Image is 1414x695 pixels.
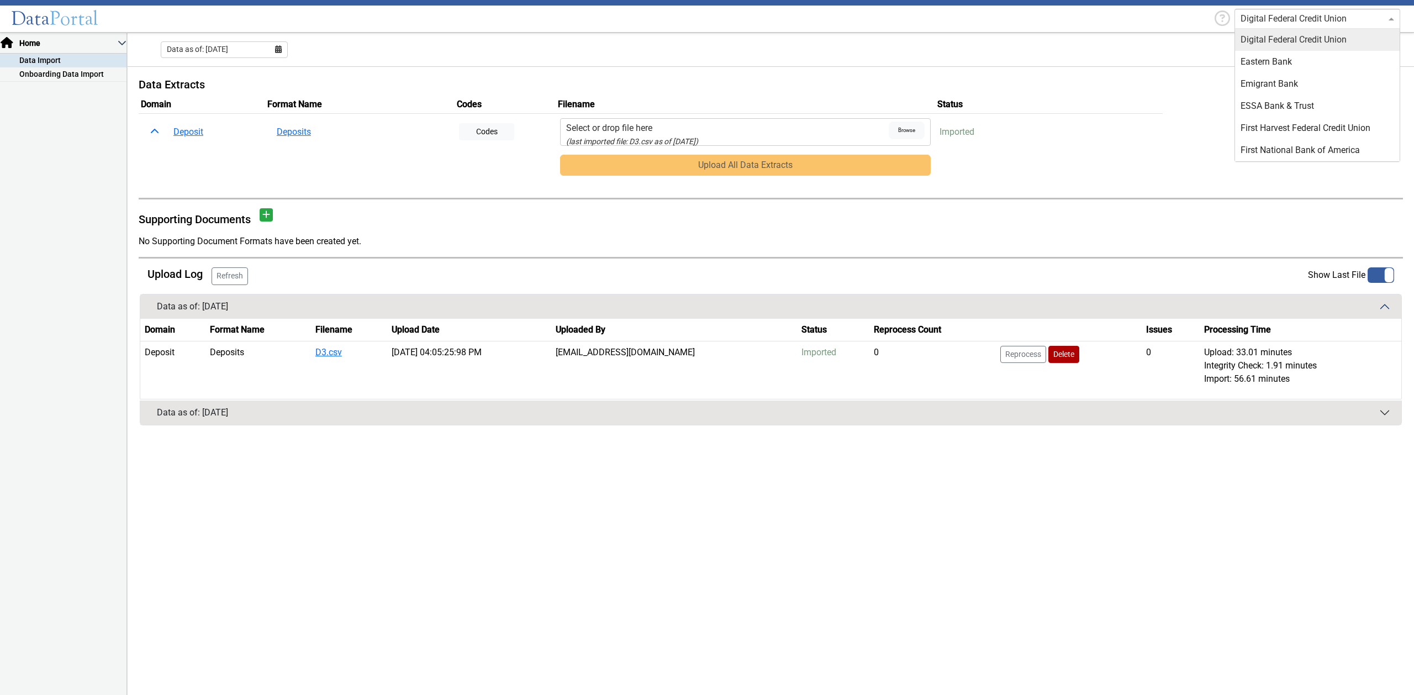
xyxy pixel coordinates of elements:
[50,7,98,30] span: Portal
[260,208,273,222] button: Add document
[1235,95,1400,117] div: ESSA Bank & Trust
[140,401,1401,425] button: Data as of: [DATE]
[1234,9,1400,29] ng-select: Digital Federal Credit Union
[556,96,935,114] th: Filename
[11,7,50,30] span: Data
[455,96,556,114] th: Codes
[869,319,996,341] th: Reprocess Count
[1210,8,1234,30] div: Help
[140,341,205,390] td: Deposit
[1000,346,1046,363] button: Reprocess
[1235,117,1400,139] div: First Harvest Federal Credit Union
[311,319,387,341] th: Filename
[459,123,514,140] button: Codes
[166,122,210,143] button: Deposit
[387,341,551,390] td: [DATE] 04:05:25:98 PM
[387,319,551,341] th: Upload Date
[1142,341,1200,390] td: 0
[139,235,1403,248] div: No Supporting Document Formats have been created yet.
[566,137,698,146] small: D3.csv
[1308,267,1394,285] app-toggle-switch: Disable this to show all files
[205,341,311,390] td: Deposits
[140,319,1401,390] table: History
[139,78,1403,91] h5: Data Extracts
[566,122,889,135] div: Select or drop file here
[551,319,797,341] th: Uploaded By
[1200,319,1401,341] th: Processing Time
[139,96,265,114] th: Domain
[935,96,1163,114] th: Status
[167,44,228,55] span: Data as of: [DATE]
[1204,346,1397,359] div: Upload: 33.01 minutes
[205,319,311,341] th: Format Name
[869,341,996,390] td: 0
[1235,73,1400,95] div: Emigrant Bank
[1142,319,1200,341] th: Issues
[1235,29,1400,161] div: Options List
[140,319,205,341] th: Domain
[212,267,248,285] button: Refresh
[139,213,255,226] h5: Supporting Documents
[139,96,1403,180] table: Uploads
[18,38,118,49] span: Home
[889,122,925,139] span: Browse
[1235,139,1400,161] div: First National Bank of America
[157,406,228,419] div: Data as of: [DATE]
[147,267,203,281] h5: Upload Log
[265,96,455,114] th: Format Name
[1235,29,1400,51] div: Digital Federal Credit Union
[140,294,1401,319] button: Data as of: [DATE]
[1204,372,1397,386] div: Import: 56.61 minutes
[1308,267,1394,283] label: Show Last File
[1204,359,1397,372] div: Integrity Check: 1.91 minutes
[1235,51,1400,73] div: Eastern Bank
[157,300,228,313] div: Data as of: [DATE]
[551,341,797,390] td: [EMAIL_ADDRESS][DOMAIN_NAME]
[801,347,836,357] span: Imported
[315,347,342,357] a: D3.csv
[797,319,869,341] th: Status
[1048,346,1079,363] button: Delete
[940,127,974,137] span: Imported
[270,122,450,143] button: Deposits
